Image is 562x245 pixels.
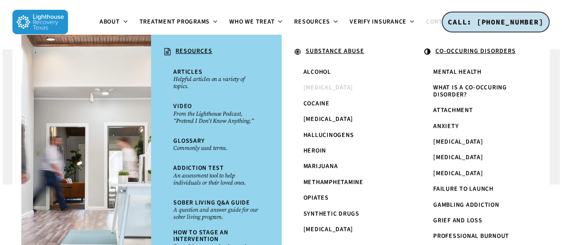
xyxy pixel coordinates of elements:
[175,47,212,56] u: RESOURCES
[303,209,359,218] span: Synthetic Drugs
[421,19,468,26] a: Contact
[299,112,393,127] a: [MEDICAL_DATA]
[429,134,523,150] a: [MEDICAL_DATA]
[429,80,523,103] a: What is a Co-Occuring Disorder?
[306,47,364,56] u: SUBSTANCE ABUSE
[173,172,259,186] small: An assessment tool to help individuals or their loved ones.
[435,47,516,56] u: CO-OCCURING DISORDERS
[429,166,523,181] a: [MEDICAL_DATA]
[294,17,330,26] span: Resources
[303,146,327,155] span: Heroin
[303,162,338,171] span: Marijuana
[303,178,363,187] span: Methamphetamine
[299,159,393,174] a: Marijuana
[299,222,393,237] a: [MEDICAL_DATA]
[160,44,272,60] a: RESOURCES
[169,64,263,94] a: ArticlesHelpful articles on a variety of topics.
[426,17,454,26] span: Contact
[299,175,393,190] a: Methamphetamine
[429,229,523,244] a: Professional Burnout
[429,181,523,197] a: Failure to Launch
[433,185,494,193] span: Failure to Launch
[169,161,263,190] a: Addiction TestAn assessment tool to help individuals or their loved ones.
[169,133,263,156] a: GlossaryCommonly used terms.
[94,19,134,26] a: About
[229,17,275,26] span: Who We Treat
[173,137,204,145] span: Glossary
[303,131,354,140] span: Hallucinogens
[433,153,483,162] span: [MEDICAL_DATA]
[429,64,523,80] a: Mental Health
[429,197,523,213] a: Gambling Addiction
[173,102,192,111] span: Video
[35,47,37,56] span: .
[173,206,259,221] small: A question and answer guide for our sober living program.
[429,150,523,165] a: [MEDICAL_DATA]
[344,19,421,26] a: Verify Insurance
[303,193,329,202] span: Opiates
[173,68,202,76] span: Articles
[173,145,259,152] small: Commonly used terms.
[299,190,393,206] a: Opiates
[303,83,354,92] span: [MEDICAL_DATA]
[433,68,482,76] span: Mental Health
[303,225,354,234] span: [MEDICAL_DATA]
[169,195,263,225] a: Sober Living Q&A GuideA question and answer guide for our sober living program.
[433,122,458,131] span: Anxiety
[224,19,289,26] a: Who We Treat
[299,64,393,80] a: Alcohol
[433,232,509,241] span: Professional Burnout
[429,119,523,134] a: Anxiety
[140,17,210,26] span: Treatment Programs
[448,17,543,26] span: CALL: [PHONE_NUMBER]
[433,83,507,99] span: What is a Co-Occuring Disorder?
[173,76,259,90] small: Helpful articles on a variety of topics.
[350,17,407,26] span: Verify Insurance
[173,164,224,173] span: Addiction Test
[303,68,331,76] span: Alcohol
[173,198,250,207] span: Sober Living Q&A Guide
[429,103,523,118] a: Attachment
[169,99,263,129] a: VideoFrom the Lighthouse Podcast, “Pretend I Don’t Know Anything.”
[30,44,142,59] a: .
[442,12,550,33] a: CALL: [PHONE_NUMBER]
[433,137,483,146] span: [MEDICAL_DATA]
[173,110,259,125] small: From the Lighthouse Podcast, “Pretend I Don’t Know Anything.”
[303,115,354,124] span: [MEDICAL_DATA]
[100,17,120,26] span: About
[433,216,482,225] span: Grief and Loss
[433,201,499,209] span: Gambling Addiction
[289,19,344,26] a: Resources
[299,143,393,159] a: Heroin
[12,10,68,34] img: Lighthouse Recovery Texas
[433,106,473,115] span: Attachment
[303,99,330,108] span: Cocaine
[299,128,393,143] a: Hallucinogens
[433,169,483,178] span: [MEDICAL_DATA]
[290,44,402,60] a: SUBSTANCE ABUSE
[299,96,393,112] a: Cocaine
[173,228,228,244] span: How To Stage An Intervention
[420,44,532,60] a: CO-OCCURING DISORDERS
[299,80,393,96] a: [MEDICAL_DATA]
[299,206,393,222] a: Synthetic Drugs
[134,19,224,26] a: Treatment Programs
[429,213,523,229] a: Grief and Loss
